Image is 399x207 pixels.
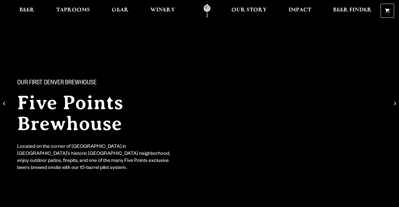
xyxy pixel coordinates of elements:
span: Winery [150,8,175,13]
a: Taprooms [52,4,94,18]
span: Beer [19,8,34,13]
span: Beer Finder [333,8,372,13]
a: Beer [15,4,38,18]
a: Winery [146,4,179,18]
a: Our Story [227,4,271,18]
div: Located on the corner of [GEOGRAPHIC_DATA] in [GEOGRAPHIC_DATA]’s historic [GEOGRAPHIC_DATA] neig... [17,144,174,172]
a: Beer Finder [329,4,376,18]
span: Our Story [231,8,267,13]
span: Our First Denver Brewhouse [17,79,97,87]
span: Taprooms [56,8,90,13]
h2: Five Points Brewhouse [17,92,209,134]
a: Odell Home [196,4,219,18]
span: Impact [289,8,311,13]
a: Gear [108,4,133,18]
a: Impact [285,4,315,18]
span: Gear [112,8,129,13]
